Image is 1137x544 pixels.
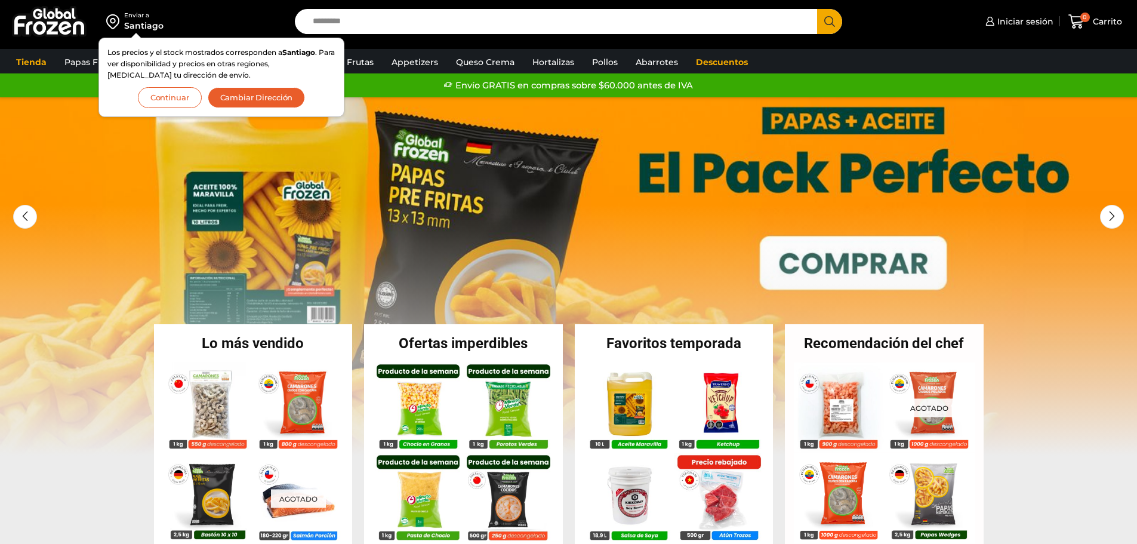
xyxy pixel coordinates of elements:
[1090,16,1122,27] span: Carrito
[270,490,325,508] p: Agotado
[58,51,122,73] a: Papas Fritas
[450,51,520,73] a: Queso Crema
[526,51,580,73] a: Hortalizas
[208,87,306,108] button: Cambiar Dirección
[386,51,444,73] a: Appetizers
[124,11,164,20] div: Enviar a
[154,336,353,351] h2: Lo más vendido
[124,20,164,32] div: Santiago
[107,47,335,81] p: Los precios y el stock mostrados corresponden a . Para ver disponibilidad y precios en otras regi...
[13,205,37,229] div: Previous slide
[282,48,315,57] strong: Santiago
[106,11,124,32] img: address-field-icon.svg
[994,16,1053,27] span: Iniciar sesión
[1100,205,1124,229] div: Next slide
[630,51,684,73] a: Abarrotes
[690,51,754,73] a: Descuentos
[1080,13,1090,22] span: 0
[817,9,842,34] button: Search button
[902,398,957,417] p: Agotado
[982,10,1053,33] a: Iniciar sesión
[10,51,53,73] a: Tienda
[364,336,563,351] h2: Ofertas imperdibles
[785,336,984,351] h2: Recomendación del chef
[586,51,624,73] a: Pollos
[138,87,202,108] button: Continuar
[1065,8,1125,36] a: 0 Carrito
[575,336,774,351] h2: Favoritos temporada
